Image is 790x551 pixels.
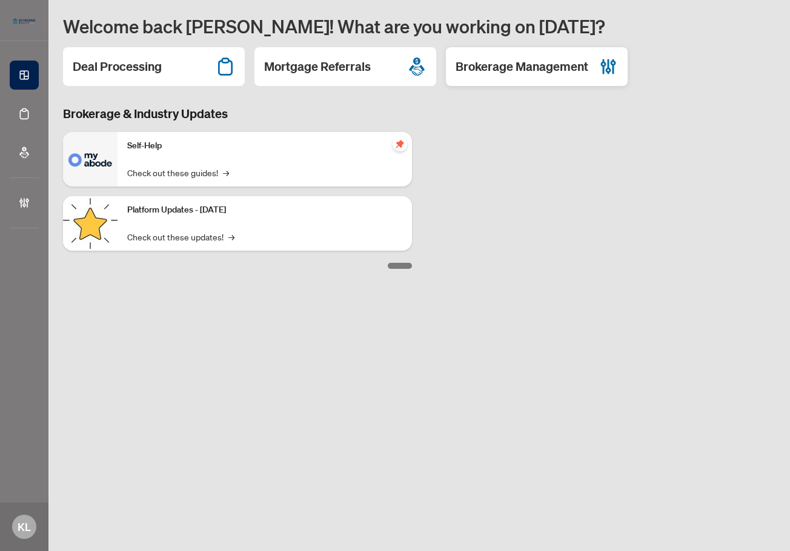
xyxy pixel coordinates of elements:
[63,105,412,122] h3: Brokerage & Industry Updates
[456,58,588,75] h2: Brokerage Management
[63,132,118,186] img: Self-Help
[223,166,229,179] span: →
[127,203,402,217] p: Platform Updates - [DATE]
[127,166,229,179] a: Check out these guides!→
[228,230,234,243] span: →
[73,58,162,75] h2: Deal Processing
[18,518,31,535] span: KL
[127,139,402,153] p: Self-Help
[264,58,371,75] h2: Mortgage Referrals
[10,15,39,27] img: logo
[393,137,407,151] span: pushpin
[127,230,234,243] a: Check out these updates!→
[63,15,775,38] h1: Welcome back [PERSON_NAME]! What are you working on [DATE]?
[742,509,778,545] button: Open asap
[63,196,118,251] img: Platform Updates - September 16, 2025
